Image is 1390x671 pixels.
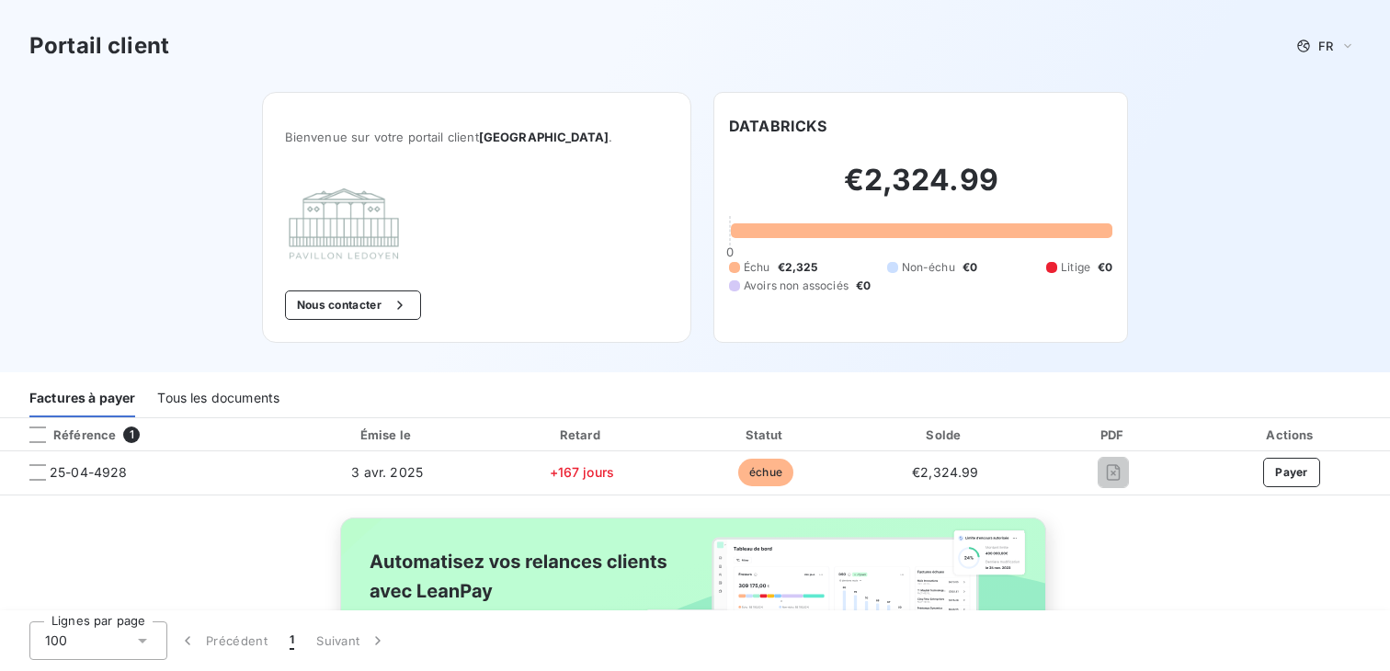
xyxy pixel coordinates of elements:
[744,259,770,276] span: Échu
[29,379,135,417] div: Factures à payer
[285,130,668,144] span: Bienvenue sur votre portail client .
[290,426,484,444] div: Émise le
[492,426,671,444] div: Retard
[778,259,818,276] span: €2,325
[157,379,279,417] div: Tous les documents
[678,426,853,444] div: Statut
[744,278,849,294] span: Avoirs non associés
[1061,259,1090,276] span: Litige
[912,464,978,480] span: €2,324.99
[729,115,827,137] h6: DATABRICKS
[729,162,1112,217] h2: €2,324.99
[1263,458,1320,487] button: Payer
[285,290,421,320] button: Nous contacter
[167,621,279,660] button: Précédent
[479,130,610,144] span: [GEOGRAPHIC_DATA]
[123,426,140,443] span: 1
[1318,39,1333,53] span: FR
[1098,259,1112,276] span: €0
[305,621,398,660] button: Suivant
[860,426,1031,444] div: Solde
[963,259,977,276] span: €0
[50,463,128,482] span: 25-04-4928
[45,631,67,650] span: 100
[726,245,734,259] span: 0
[1038,426,1190,444] div: PDF
[738,459,793,486] span: échue
[29,29,169,63] h3: Portail client
[1197,426,1386,444] div: Actions
[285,188,403,261] img: Company logo
[15,426,116,443] div: Référence
[290,631,294,650] span: 1
[351,464,423,480] span: 3 avr. 2025
[856,278,871,294] span: €0
[902,259,955,276] span: Non-échu
[279,621,305,660] button: 1
[550,464,615,480] span: +167 jours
